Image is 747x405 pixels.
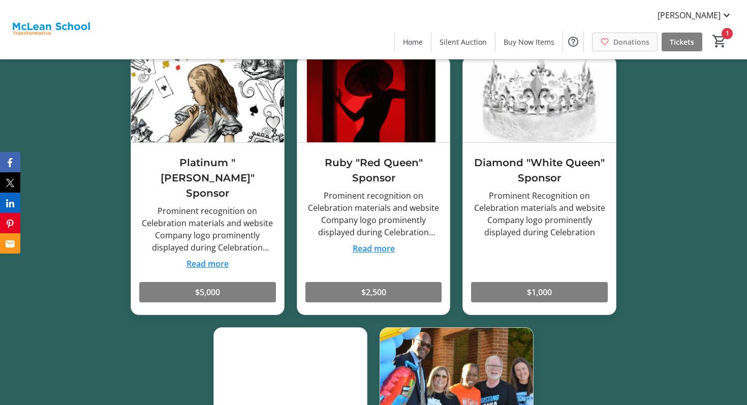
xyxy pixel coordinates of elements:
[305,190,442,238] div: Prominent recognition on Celebration materials and website Company logo prominently displayed dur...
[471,282,608,302] button: $1,000
[195,286,220,298] span: $5,000
[395,33,431,51] a: Home
[353,242,395,255] button: Read more
[186,258,229,270] button: Read more
[592,33,658,51] a: Donations
[6,4,96,55] img: McLean School's Logo
[710,32,729,50] button: Cart
[440,37,487,47] span: Silent Auction
[563,32,583,52] button: Help
[463,56,616,142] img: Diamond "White Queen" Sponsor
[131,56,284,142] img: Platinum "Alice" Sponsor
[471,190,608,238] div: Prominent Recognition on Celebration materials and website Company logo prominently displayed dur...
[305,155,442,185] h3: Ruby "Red Queen" Sponsor
[297,56,450,142] img: Ruby "Red Queen" Sponsor
[613,37,649,47] span: Donations
[403,37,423,47] span: Home
[504,37,554,47] span: Buy Now Items
[649,7,741,23] button: [PERSON_NAME]
[431,33,495,51] a: Silent Auction
[662,33,702,51] a: Tickets
[658,9,721,21] span: [PERSON_NAME]
[361,286,386,298] span: $2,500
[527,286,552,298] span: $1,000
[305,282,442,302] button: $2,500
[471,155,608,185] h3: Diamond "White Queen" Sponsor
[139,205,276,254] div: Prominent recognition on Celebration materials and website Company logo prominently displayed dur...
[670,37,694,47] span: Tickets
[139,282,276,302] button: $5,000
[495,33,563,51] a: Buy Now Items
[139,155,276,201] h3: Platinum "[PERSON_NAME]" Sponsor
